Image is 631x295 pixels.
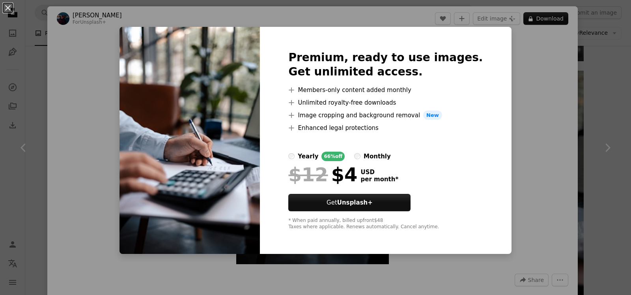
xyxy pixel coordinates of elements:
div: 66% off [321,152,345,161]
li: Enhanced legal protections [288,123,483,133]
div: * When paid annually, billed upfront $48 Taxes where applicable. Renews automatically. Cancel any... [288,218,483,230]
li: Image cropping and background removal [288,111,483,120]
button: GetUnsplash+ [288,194,411,211]
span: New [423,111,442,120]
div: yearly [298,152,318,161]
span: $12 [288,164,328,185]
strong: Unsplash+ [337,199,373,206]
li: Members-only content added monthly [288,85,483,95]
span: per month * [360,176,398,183]
img: premium_photo-1679496829715-364b4a17e087 [119,27,260,254]
span: USD [360,169,398,176]
input: yearly66%off [288,153,295,160]
input: monthly [354,153,360,160]
div: monthly [364,152,391,161]
div: $4 [288,164,357,185]
h2: Premium, ready to use images. Get unlimited access. [288,51,483,79]
li: Unlimited royalty-free downloads [288,98,483,107]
